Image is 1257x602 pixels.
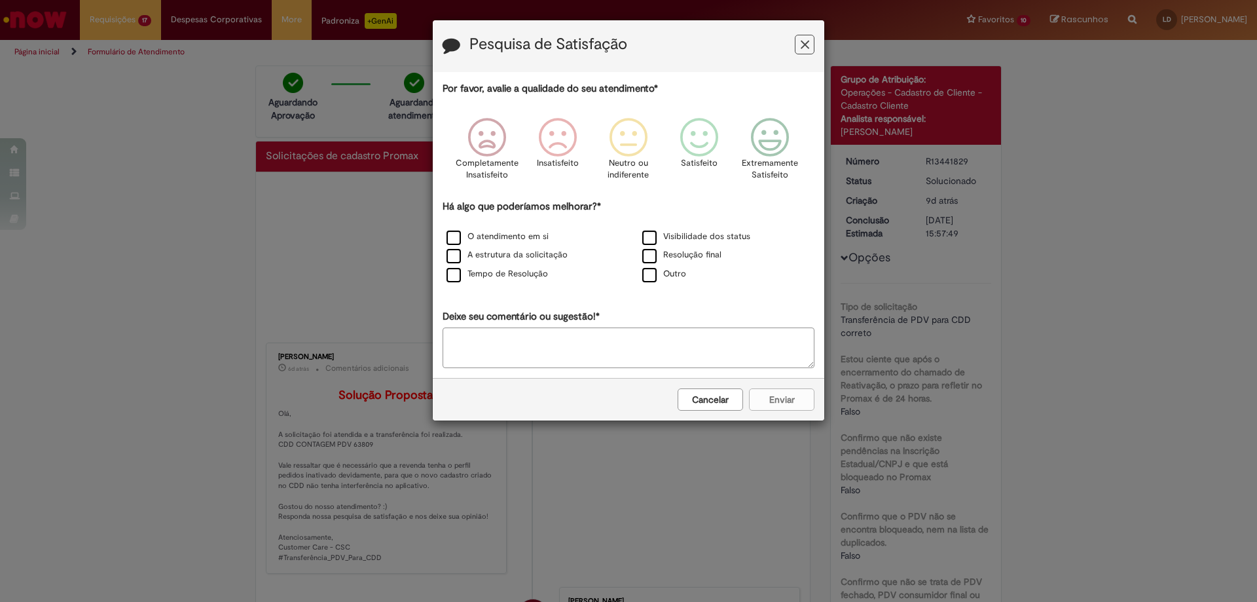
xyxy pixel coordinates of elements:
label: Outro [642,268,686,280]
div: Completamente Insatisfeito [453,108,520,198]
label: Pesquisa de Satisfação [469,36,627,53]
div: Satisfeito [666,108,733,198]
label: Deixe seu comentário ou sugestão!* [443,310,600,324]
label: Tempo de Resolução [446,268,548,280]
p: Completamente Insatisfeito [456,157,519,181]
p: Extremamente Satisfeito [742,157,798,181]
div: Extremamente Satisfeito [737,108,803,198]
p: Neutro ou indiferente [605,157,652,181]
label: Resolução final [642,249,721,261]
label: A estrutura da solicitação [446,249,568,261]
label: Visibilidade dos status [642,231,750,243]
div: Há algo que poderíamos melhorar?* [443,200,814,284]
button: Cancelar [678,388,743,411]
div: Neutro ou indiferente [595,108,662,198]
label: Por favor, avalie a qualidade do seu atendimento* [443,82,658,96]
p: Satisfeito [681,157,718,170]
label: O atendimento em si [446,231,549,243]
div: Insatisfeito [524,108,591,198]
p: Insatisfeito [537,157,579,170]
